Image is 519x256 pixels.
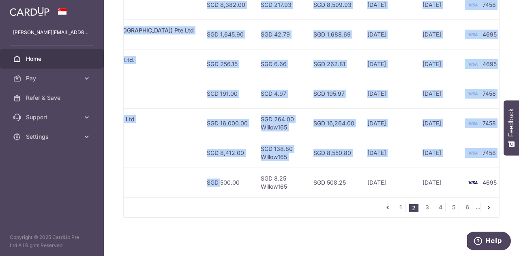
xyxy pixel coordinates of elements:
td: SGD 1,688.69 [307,19,361,49]
td: [DATE] [416,49,462,79]
a: 4 [435,202,445,212]
td: SGD 8.25 Willow165 [254,168,307,197]
td: SGD 508.25 [307,168,361,197]
td: [DATE] [361,79,416,108]
span: Feedback [508,108,515,137]
span: Refer & Save [26,94,79,102]
p: [PERSON_NAME][EMAIL_ADDRESS][DOMAIN_NAME] [13,28,91,37]
span: Home [26,55,79,63]
span: Pay [26,74,79,82]
td: SGD 16,264.00 [307,108,361,138]
td: SGD 8,550.80 [307,138,361,168]
img: Bank Card [465,30,481,39]
span: 4695 [483,60,497,67]
img: Bank Card [465,59,481,69]
td: [DATE] [416,138,462,168]
span: Settings [26,133,79,141]
td: [DATE] [361,49,416,79]
span: 4695 [483,31,497,38]
td: SGD 262.81 [307,49,361,79]
li: ... [476,202,481,212]
li: 2 [409,204,419,212]
button: Feedback - Show survey [504,100,519,155]
a: 6 [462,202,472,212]
a: 5 [449,202,459,212]
td: [DATE] [361,138,416,168]
img: Bank Card [465,178,481,187]
iframe: Opens a widget where you can find more information [467,232,511,252]
img: CardUp [10,6,49,16]
td: [DATE] [361,108,416,138]
td: SGD 4.97 [254,79,307,108]
td: SGD 8,412.00 [200,138,254,168]
nav: pager [383,198,499,217]
span: 7458 [483,149,496,156]
td: SGD 191.00 [200,79,254,108]
td: SGD 264.00 Willow165 [254,108,307,138]
td: [DATE] [361,168,416,197]
td: SGD 16,000.00 [200,108,254,138]
td: [DATE] [416,19,462,49]
td: [DATE] [416,168,462,197]
td: SGD 6.66 [254,49,307,79]
td: SGD 500.00 [200,168,254,197]
img: Bank Card [465,148,481,158]
img: Bank Card [465,118,481,128]
span: 7458 [483,120,496,127]
span: 7458 [483,1,496,8]
td: SGD 42.79 [254,19,307,49]
span: 4695 [483,179,497,186]
td: [DATE] [361,19,416,49]
td: [DATE] [416,108,462,138]
td: SGD 138.80 Willow165 [254,138,307,168]
td: SGD 195.97 [307,79,361,108]
img: Bank Card [465,89,481,99]
a: 1 [396,202,405,212]
a: 3 [422,202,432,212]
td: SGD 256.15 [200,49,254,79]
td: [DATE] [416,79,462,108]
td: SGD 1,645.90 [200,19,254,49]
span: Support [26,113,79,121]
span: 7458 [483,90,496,97]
